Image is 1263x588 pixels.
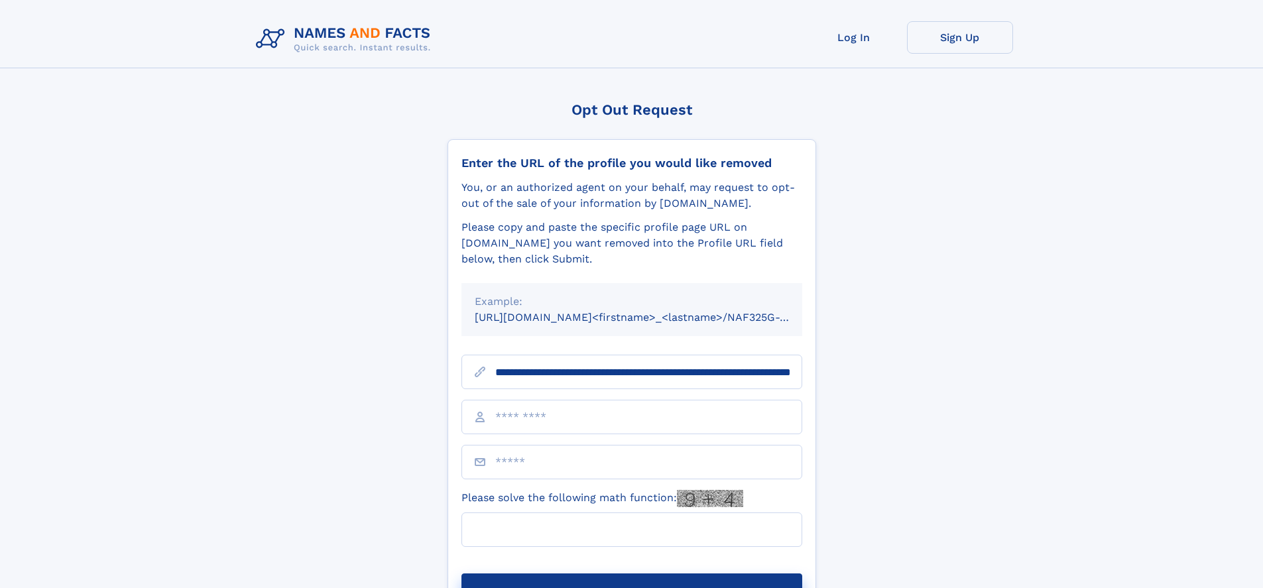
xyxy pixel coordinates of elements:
[448,101,816,118] div: Opt Out Request
[461,219,802,267] div: Please copy and paste the specific profile page URL on [DOMAIN_NAME] you want removed into the Pr...
[801,21,907,54] a: Log In
[461,180,802,211] div: You, or an authorized agent on your behalf, may request to opt-out of the sale of your informatio...
[251,21,442,57] img: Logo Names and Facts
[475,311,827,323] small: [URL][DOMAIN_NAME]<firstname>_<lastname>/NAF325G-xxxxxxxx
[461,490,743,507] label: Please solve the following math function:
[475,294,789,310] div: Example:
[907,21,1013,54] a: Sign Up
[461,156,802,170] div: Enter the URL of the profile you would like removed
